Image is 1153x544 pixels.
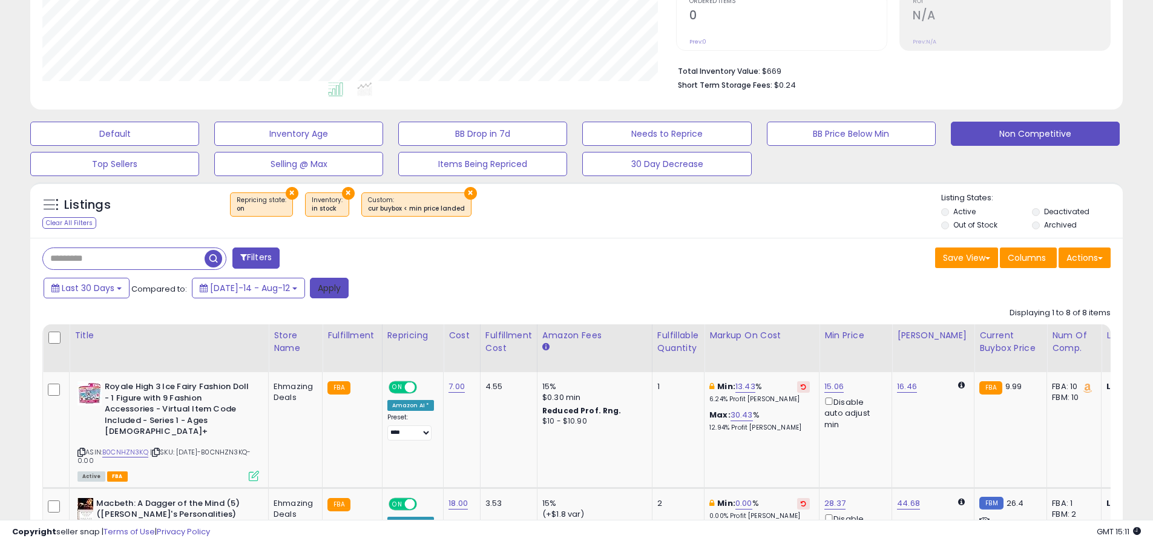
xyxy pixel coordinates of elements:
div: 1 [657,381,695,392]
span: Last 30 Days [62,282,114,294]
button: × [286,187,298,200]
button: Apply [310,278,349,298]
span: All listings currently available for purchase on Amazon [77,471,105,482]
span: ON [390,382,405,393]
div: cur buybox < min price landed [368,205,465,213]
button: Needs to Reprice [582,122,751,146]
div: Num of Comp. [1052,329,1096,355]
span: OFF [415,499,434,509]
span: OFF [415,382,434,393]
button: Filters [232,247,280,269]
div: % [709,498,810,520]
button: Default [30,122,199,146]
div: Displaying 1 to 8 of 8 items [1010,307,1111,319]
div: Amazon Fees [542,329,647,342]
span: ON [390,499,405,509]
small: FBA [327,381,350,395]
label: Out of Stock [953,220,997,230]
span: [DATE]-14 - Aug-12 [210,282,290,294]
small: FBA [979,381,1002,395]
div: Repricing [387,329,439,342]
a: 28.37 [824,497,846,510]
b: Short Term Storage Fees: [678,80,772,90]
a: B0CNHZN3KQ [102,447,148,457]
a: 0.00 [735,497,752,510]
span: Inventory : [312,195,343,214]
a: 7.00 [448,381,465,393]
div: Disable auto adjust min [824,395,882,430]
img: 511tHi1Zv6L._SL40_.jpg [77,381,102,405]
a: 16.46 [897,381,917,393]
div: Amazon AI * [387,400,435,411]
li: $669 [678,63,1102,77]
div: [PERSON_NAME] [897,329,969,342]
div: % [709,410,810,432]
a: 18.00 [448,497,468,510]
button: Last 30 Days [44,278,130,298]
p: 6.24% Profit [PERSON_NAME] [709,395,810,404]
div: 4.55 [485,381,528,392]
a: 44.68 [897,497,920,510]
button: [DATE]-14 - Aug-12 [192,278,305,298]
div: FBM: 10 [1052,392,1092,403]
button: BB Drop in 7d [398,122,567,146]
b: Min: [717,497,735,509]
h5: Listings [64,197,111,214]
span: $0.24 [774,79,796,91]
h2: 0 [689,8,887,25]
b: Reduced Prof. Rng. [542,405,622,416]
div: Title [74,329,263,342]
a: 15.06 [824,381,844,393]
h2: N/A [913,8,1110,25]
button: × [464,187,477,200]
span: Compared to: [131,283,187,295]
div: on [237,205,286,213]
div: Fulfillment [327,329,376,342]
span: Columns [1008,252,1046,264]
img: 51kWUE7qBuL._SL40_.jpg [77,498,93,522]
div: 3.53 [485,498,528,509]
p: 12.94% Profit [PERSON_NAME] [709,424,810,432]
span: 9.99 [1005,381,1022,392]
div: Fulfillable Quantity [657,329,699,355]
div: Preset: [387,413,435,441]
div: Markup on Cost [709,329,814,342]
label: Archived [1044,220,1077,230]
div: Current Buybox Price [979,329,1042,355]
small: Prev: N/A [913,38,936,45]
span: 2025-09-12 15:11 GMT [1097,526,1141,537]
button: × [342,187,355,200]
span: | SKU: [DATE]-B0CNHZN3KQ-0.00 [77,447,251,465]
small: FBA [327,498,350,511]
b: Macbeth: A Dagger of the Mind (5) ([PERSON_NAME]'s Personalities) [PERSON_NAME] [96,498,243,535]
button: Selling @ Max [214,152,383,176]
div: Cost [448,329,475,342]
p: Listing States: [941,192,1123,204]
b: Min: [717,381,735,392]
span: 26.4 [1007,497,1024,509]
a: Terms of Use [103,526,155,537]
b: Royale High 3 Ice Fairy Fashion Doll - 1 Figure with 9 Fashion Accessories - Virtual Item Code In... [105,381,252,441]
a: 30.43 [731,409,753,421]
div: FBA: 1 [1052,498,1092,509]
div: Min Price [824,329,887,342]
label: Active [953,206,976,217]
button: Top Sellers [30,152,199,176]
button: Save View [935,247,998,268]
div: $10 - $10.90 [542,416,643,427]
small: Prev: 0 [689,38,706,45]
button: BB Price Below Min [767,122,936,146]
div: 15% [542,381,643,392]
th: The percentage added to the cost of goods (COGS) that forms the calculator for Min & Max prices. [705,324,820,372]
div: Store Name [274,329,317,355]
b: Max: [709,409,731,421]
div: % [709,381,810,404]
div: Ehmazing Deals [274,498,313,520]
div: ASIN: [77,381,259,480]
button: 30 Day Decrease [582,152,751,176]
div: Fulfillment Cost [485,329,532,355]
div: Ehmazing Deals [274,381,313,403]
span: Custom: [368,195,465,214]
label: Deactivated [1044,206,1089,217]
div: in stock [312,205,343,213]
